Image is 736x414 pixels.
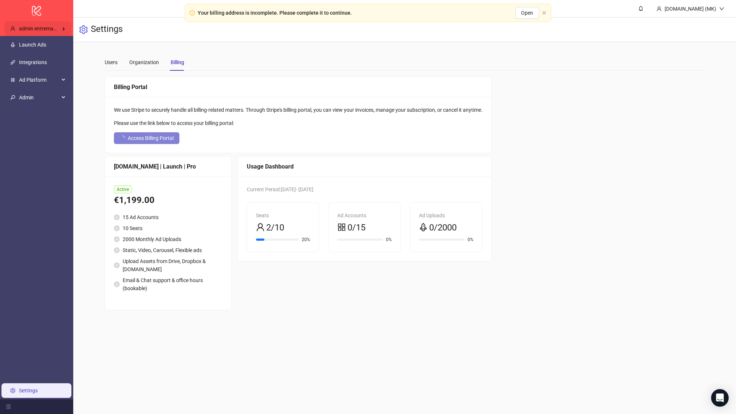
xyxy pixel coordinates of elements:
[10,77,15,82] span: number
[657,6,662,11] span: user
[662,5,719,13] div: [DOMAIN_NAME] (MK)
[119,135,125,141] span: loading
[190,10,195,15] span: exclamation-circle
[429,221,457,235] span: 0/2000
[114,262,120,268] span: check-circle
[247,186,313,192] span: Current Period: [DATE] - [DATE]
[266,221,284,235] span: 2/10
[719,6,724,11] span: down
[337,223,346,232] span: appstore
[114,132,179,144] button: Access Billing Portal
[468,237,473,242] span: 0%
[114,82,483,92] div: Billing Portal
[6,404,11,409] span: menu-fold
[302,237,310,242] span: 20%
[198,9,352,17] div: Your billing address is incomplete. Please complete it to continue.
[114,281,120,287] span: check-circle
[114,236,120,242] span: check-circle
[19,388,38,393] a: Settings
[129,58,159,66] div: Organization
[10,26,15,31] span: user
[171,58,184,66] div: Billing
[114,162,223,171] div: [DOMAIN_NAME] | Launch | Pro
[114,247,120,253] span: check-circle
[19,59,47,65] a: Integrations
[256,211,311,219] div: Seats
[114,213,223,221] li: 15 Ad Accounts
[10,95,15,100] span: key
[114,214,120,220] span: check-circle
[711,389,729,407] div: Open Intercom Messenger
[114,257,223,273] li: Upload Assets from Drive, Dropbox & [DOMAIN_NAME]
[515,7,539,19] button: Open
[521,10,533,16] span: Open
[114,225,120,231] span: check-circle
[105,58,118,66] div: Users
[114,106,483,114] div: We use Stripe to securely handle all billing-related matters. Through Stripe's billing portal, yo...
[247,162,483,171] div: Usage Dashboard
[419,223,428,232] span: rocket
[114,185,132,193] span: Active
[114,276,223,292] li: Email & Chat support & office hours (bookable)
[114,119,483,127] div: Please use the link below to access your billing portal:
[638,6,643,11] span: bell
[91,23,123,36] h3: Settings
[114,235,223,243] li: 2000 Monthly Ad Uploads
[19,26,75,32] span: admin entremax's Kitchn
[347,221,365,235] span: 0/15
[19,42,46,48] a: Launch Ads
[79,25,88,34] span: setting
[114,193,223,207] div: €1,199.00
[542,11,546,15] button: close
[19,90,59,105] span: Admin
[114,224,223,232] li: 10 Seats
[419,211,473,219] div: Ad Uploads
[19,73,59,87] span: Ad Platform
[337,211,392,219] div: Ad Accounts
[256,223,265,232] span: user
[128,135,174,141] span: Access Billing Portal
[386,237,392,242] span: 0%
[114,246,223,254] li: Static, Video, Carousel, Flexible ads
